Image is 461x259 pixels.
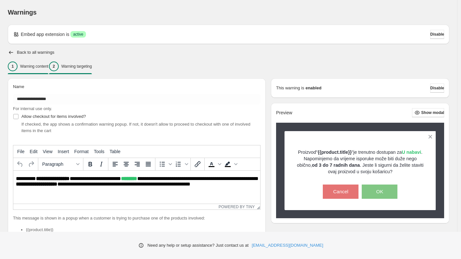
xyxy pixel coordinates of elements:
span: active [73,32,83,37]
button: Disable [430,84,444,93]
button: Bold [85,159,96,170]
li: {{product.title}} [26,227,261,233]
button: Align left [110,159,121,170]
button: Align center [121,159,132,170]
a: Powered by Tiny [219,205,255,209]
a: [EMAIL_ADDRESS][DOMAIN_NAME] [252,242,323,249]
span: Paragraph [42,162,74,167]
strong: U nabavi [402,150,421,155]
button: Disable [430,30,444,39]
button: Undo [15,159,26,170]
div: Numbered list [173,159,189,170]
span: Insert [58,149,69,154]
button: 1Warning content [8,60,48,73]
iframe: Rich Text Area [13,171,260,204]
p: Embed app extension is [21,31,69,38]
span: Disable [430,32,444,37]
p: This message is shown in a popup when a customer is trying to purchase one of the products involved: [13,215,261,221]
h2: Back to all warnings [17,50,55,55]
span: Tools [94,149,104,154]
span: View [43,149,53,154]
button: Formats [40,159,82,170]
div: Bullet list [157,159,173,170]
button: Insert/edit link [192,159,203,170]
button: Justify [143,159,154,170]
p: Warning targeting [61,64,92,69]
strong: enabled [306,85,321,91]
div: 2 [49,62,59,71]
button: 2Warning targeting [49,60,92,73]
div: Resize [255,204,260,209]
strong: {{product.title}} [318,150,352,155]
button: Align right [132,159,143,170]
span: If checked, the app shows a confirmation warning popup. If not, it doesn't allow to proceed to ch... [21,122,250,133]
span: Warnings [8,9,37,16]
span: Disable [430,85,444,91]
span: Table [110,149,120,154]
div: 1 [8,62,18,71]
span: For internal use only. [13,106,52,111]
button: Redo [26,159,37,170]
p: Warning content [20,64,48,69]
div: Background color [222,159,238,170]
p: Proizvod" "je trenutno dostupan za . Napominjemo da vrijeme isporuke može biti duže nego obično, ... [296,149,425,175]
span: Show modal [421,110,444,115]
span: Name [13,84,24,89]
span: Edit [30,149,38,154]
button: Cancel [323,185,358,199]
span: Allow checkout for items involved? [21,114,86,119]
button: Italic [96,159,107,170]
span: File [17,149,25,154]
strong: od 3 do 7 radnih dana [312,163,360,168]
h2: Preview [276,110,292,116]
p: This warning is [276,85,304,91]
button: Show modal [412,108,444,117]
button: OK [362,185,397,199]
span: Format [74,149,89,154]
div: Text color [206,159,222,170]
